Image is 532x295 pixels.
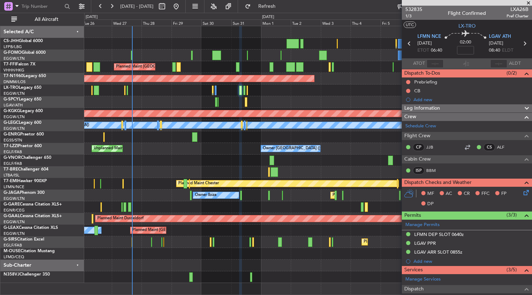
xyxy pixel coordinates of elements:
[4,184,24,190] a: LFMN/NCE
[4,208,25,213] a: EGNR/CEG
[4,51,22,55] span: G-FOMO
[431,47,442,54] span: 06:40
[405,123,436,130] a: Schedule Crew
[427,201,434,208] span: DP
[4,237,17,242] span: G-SIRS
[4,191,20,195] span: G-JAGA
[4,179,47,183] a: T7-EMIHawker 900XP
[4,109,20,113] span: G-KGKG
[507,211,517,219] span: (3/3)
[4,62,35,66] a: T7-FFIFalcon 7X
[4,97,41,102] a: G-SPCYLegacy 650
[4,167,48,172] a: T7-BREChallenger 604
[4,132,20,137] span: G-ENRG
[446,190,452,197] span: AC
[82,19,111,26] div: Tue 26
[4,74,23,78] span: T7-N1960
[417,47,429,54] span: ETOT
[4,97,19,102] span: G-SPCY
[4,144,18,148] span: T7-LZZI
[351,19,380,26] div: Thu 4
[4,44,22,50] a: LFPB/LBG
[8,14,77,25] button: All Aircraft
[4,121,41,125] a: G-LEGCLegacy 600
[404,285,424,293] span: Dispatch
[4,39,19,43] span: CS-JHH
[405,221,440,229] a: Manage Permits
[262,14,274,20] div: [DATE]
[364,237,475,247] div: Planned Maint [GEOGRAPHIC_DATA] ([GEOGRAPHIC_DATA])
[4,39,43,43] a: CS-JHHGlobal 6000
[417,40,432,47] span: [DATE]
[404,132,430,140] span: Flight Crew
[502,47,513,54] span: ELDT
[460,39,471,46] span: 02:00
[4,156,51,160] a: G-VNORChallenger 650
[426,167,442,174] a: BBM
[4,249,55,253] a: M-OUSECitation Mustang
[116,62,234,72] div: Planned Maint [GEOGRAPHIC_DATA] ([GEOGRAPHIC_DATA] Intl)
[4,202,62,207] a: G-GARECessna Citation XLS+
[414,249,462,255] div: LGAV ARR SLOT 0855z
[405,13,422,19] span: 1/3
[404,179,472,187] span: Dispatch Checks and Weather
[201,19,231,26] div: Sat 30
[4,219,25,225] a: EGGW/LTN
[404,266,423,274] span: Services
[4,191,45,195] a: G-JAGAPhenom 300
[4,149,22,155] a: EGLF/FAB
[112,19,141,26] div: Wed 27
[413,143,424,151] div: CP
[4,214,20,218] span: G-GAAL
[4,103,23,108] a: LGAV/ATH
[4,144,42,148] a: T7-LZZIPraetor 600
[4,121,19,125] span: G-LEGC
[231,19,261,26] div: Sun 31
[414,79,437,85] div: Prebriefing
[405,6,422,13] span: 532835
[4,132,44,137] a: G-ENRGPraetor 600
[427,190,434,197] span: MF
[4,161,22,166] a: EGLF/FAB
[4,254,24,260] a: LFMD/CEQ
[263,143,360,154] div: Owner [GEOGRAPHIC_DATA] ([GEOGRAPHIC_DATA])
[4,243,22,248] a: EGLF/FAB
[94,143,210,154] div: Unplanned Maint [GEOGRAPHIC_DATA] ([GEOGRAPHIC_DATA])
[507,266,517,273] span: (3/5)
[4,91,25,96] a: EGGW/LTN
[489,33,511,40] span: LGAV ATH
[4,114,25,120] a: EGGW/LTN
[141,19,171,26] div: Thu 28
[404,212,421,220] span: Permits
[381,19,410,26] div: Fri 5
[404,155,431,163] span: Cabin Crew
[481,190,490,197] span: FFC
[4,179,17,183] span: T7-EMI
[178,178,219,189] div: Planned Maint Chester
[4,272,19,277] span: N358VJ
[501,190,507,197] span: FP
[414,240,436,246] div: LGAV PPR
[195,190,216,201] div: Owner Ibiza
[4,138,22,143] a: EGSS/STN
[426,144,442,150] a: JJB
[507,6,528,13] span: LXA26B
[4,79,25,85] a: DNMM/LOS
[4,196,25,201] a: EGGW/LTN
[291,19,320,26] div: Tue 2
[4,173,19,178] a: LTBA/ISL
[413,60,425,67] span: ATOT
[489,40,503,47] span: [DATE]
[261,19,291,26] div: Mon 1
[414,231,464,237] div: LFMN DEP SLOT 0640z
[332,190,444,201] div: Planned Maint [GEOGRAPHIC_DATA] ([GEOGRAPHIC_DATA])
[427,59,444,68] input: --:--
[507,13,528,19] span: Pref Charter
[414,88,420,94] div: CB
[4,167,18,172] span: T7-BRE
[4,202,20,207] span: G-GARE
[120,3,154,10] span: [DATE] - [DATE]
[404,104,440,112] span: Leg Information
[4,56,25,61] a: EGGW/LTN
[413,167,424,174] div: ISP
